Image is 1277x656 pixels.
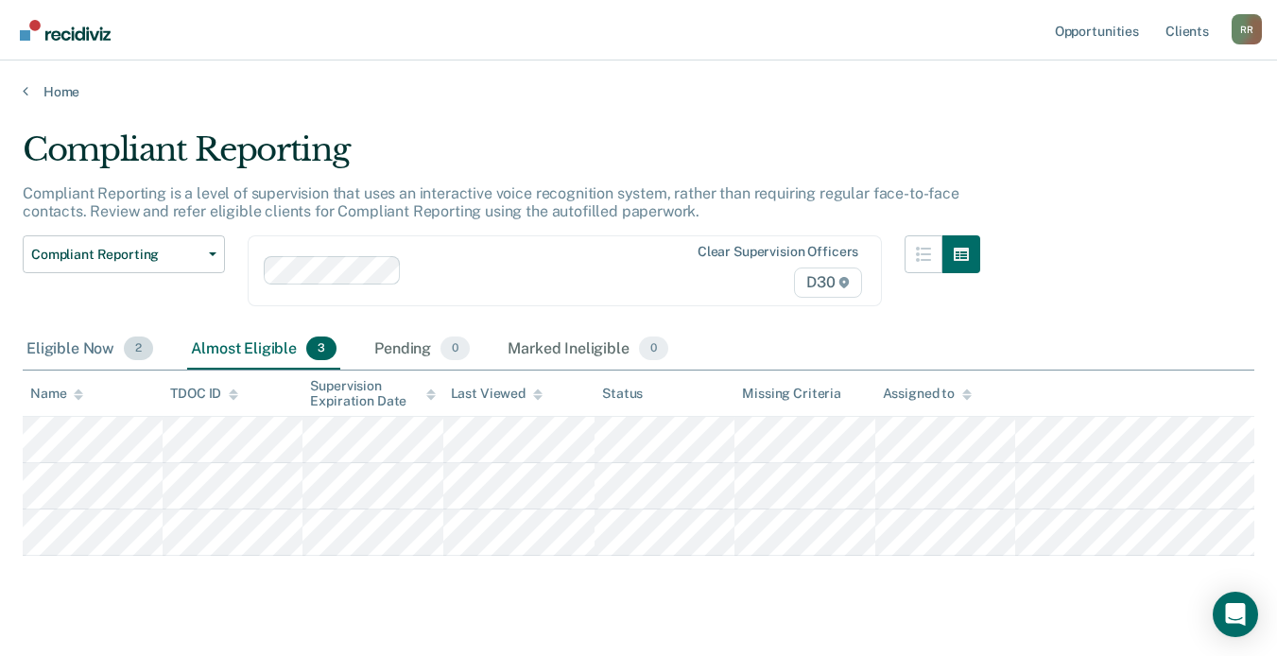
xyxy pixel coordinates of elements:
span: 0 [639,337,668,361]
div: Almost Eligible3 [187,329,340,371]
span: 0 [440,337,470,361]
div: Status [602,386,643,402]
div: Compliant Reporting [23,130,980,184]
div: Last Viewed [451,386,543,402]
div: Pending0 [371,329,474,371]
div: Eligible Now2 [23,329,157,371]
div: TDOC ID [170,386,238,402]
div: Open Intercom Messenger [1213,592,1258,637]
img: Recidiviz [20,20,111,41]
button: Compliant Reporting [23,235,225,273]
button: Profile dropdown button [1232,14,1262,44]
p: Compliant Reporting is a level of supervision that uses an interactive voice recognition system, ... [23,184,959,220]
span: 3 [306,337,337,361]
span: Compliant Reporting [31,247,201,263]
div: Missing Criteria [742,386,841,402]
a: Home [23,83,1254,100]
div: Marked Ineligible0 [504,329,672,371]
span: D30 [794,268,862,298]
div: R R [1232,14,1262,44]
div: Clear supervision officers [698,244,858,260]
div: Name [30,386,83,402]
div: Supervision Expiration Date [310,378,435,410]
div: Assigned to [883,386,972,402]
span: 2 [124,337,153,361]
